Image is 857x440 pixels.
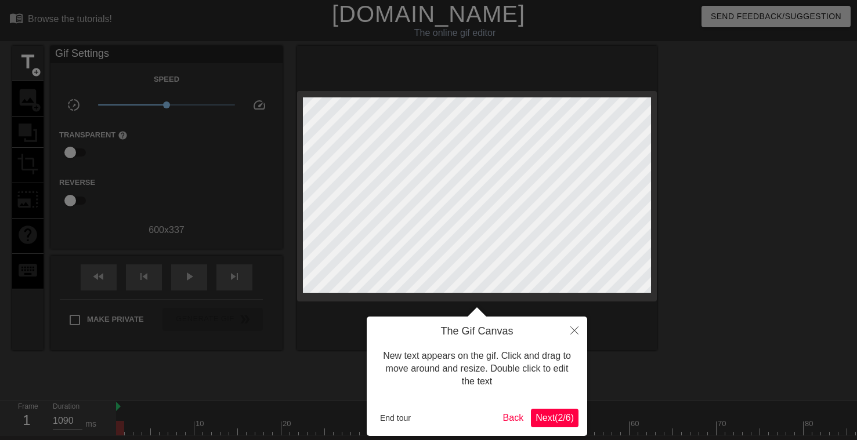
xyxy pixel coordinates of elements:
[531,409,578,427] button: Next
[498,409,529,427] button: Back
[562,317,587,343] button: Close
[375,325,578,338] h4: The Gif Canvas
[375,338,578,400] div: New text appears on the gif. Click and drag to move around and resize. Double click to edit the text
[375,409,415,427] button: End tour
[536,413,574,423] span: Next ( 2 / 6 )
